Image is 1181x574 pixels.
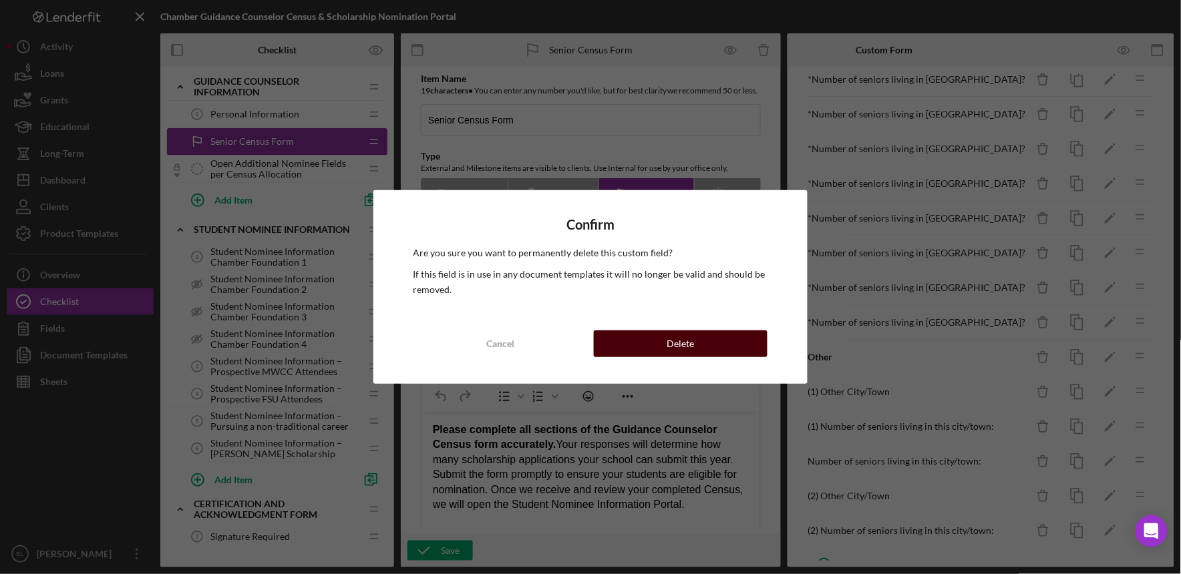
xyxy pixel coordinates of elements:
[413,217,768,232] h4: Confirm
[413,267,768,297] p: If this field is in use in any document templates it will no longer be valid and should be removed.
[11,11,327,100] div: Your responses will determine how many scholarship applications your school can submit this year....
[11,11,327,100] body: Rich Text Area. Press ALT-0 for help.
[594,330,768,357] button: Delete
[11,11,327,55] div: Thank you for completing the 2026 Senior Census Form. Once we review your submission, we will ope...
[486,330,514,357] div: Cancel
[11,11,327,55] body: Rich Text Area. Press ALT-0 for help.
[1136,515,1168,547] div: Open Intercom Messenger
[11,12,295,38] strong: Please complete all sections of the Guidance Counselor Census form accurately.
[413,246,768,260] p: Are you sure you want to permanently delete this custom field?
[413,330,587,357] button: Cancel
[667,330,695,357] div: Delete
